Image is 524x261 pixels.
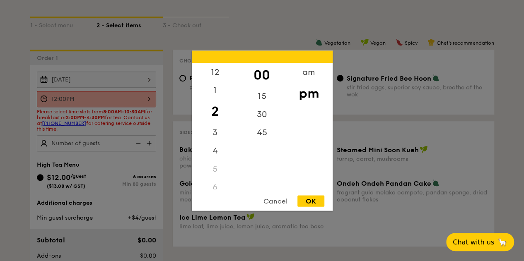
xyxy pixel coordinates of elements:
div: 12 [192,63,239,81]
div: 4 [192,141,239,160]
button: Chat with us🦙 [446,233,514,251]
div: 1 [192,81,239,99]
div: 45 [239,123,285,141]
div: 30 [239,105,285,123]
div: 15 [239,87,285,105]
div: 00 [239,63,285,87]
div: 3 [192,123,239,141]
div: 5 [192,160,239,178]
div: pm [285,81,332,105]
div: 2 [192,99,239,123]
span: Chat with us [453,238,494,246]
div: 6 [192,178,239,196]
div: Cancel [255,195,296,206]
div: am [285,63,332,81]
span: 🦙 [497,237,507,247]
div: OK [297,195,324,206]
